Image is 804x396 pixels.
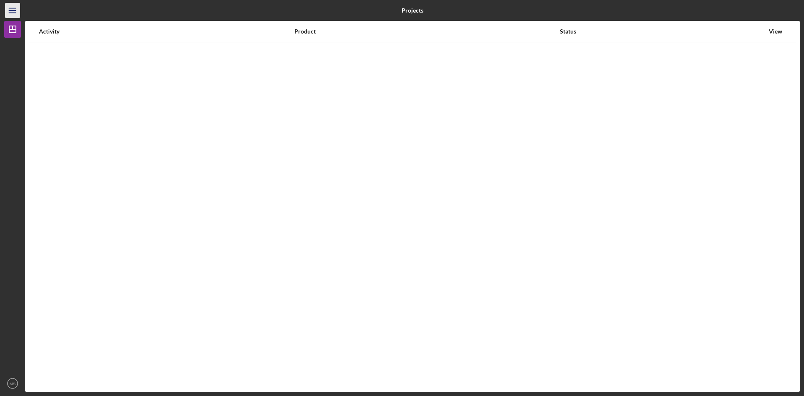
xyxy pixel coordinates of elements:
[402,7,423,14] b: Projects
[39,28,294,35] div: Activity
[294,28,559,35] div: Product
[10,381,15,386] text: MS
[560,28,764,35] div: Status
[4,375,21,392] button: MS
[765,28,786,35] div: View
